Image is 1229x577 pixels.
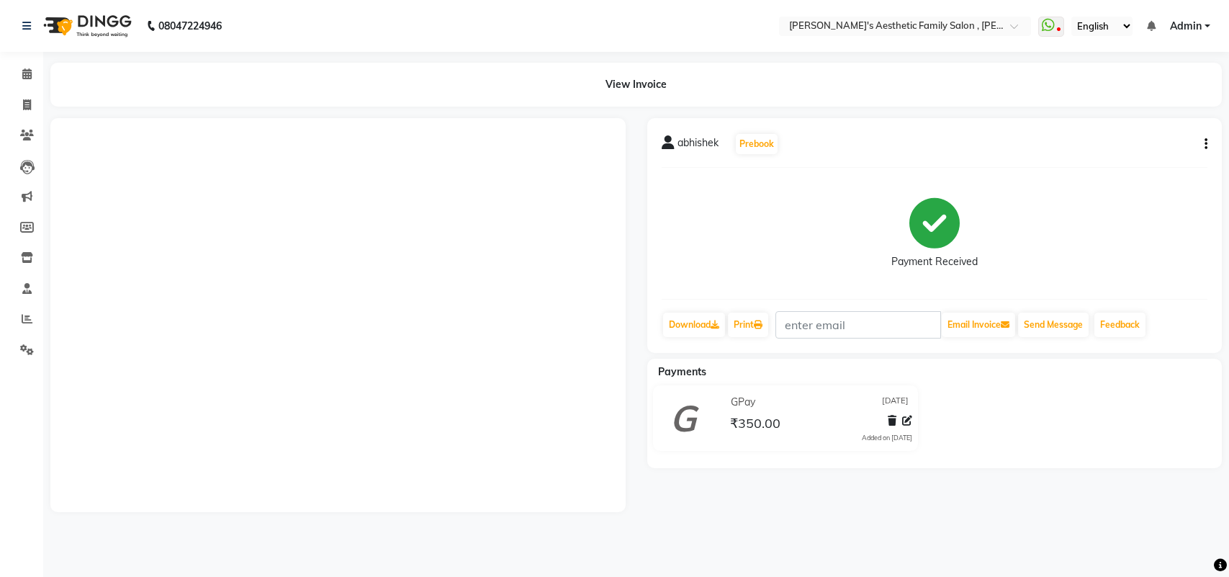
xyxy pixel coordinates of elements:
[158,6,222,46] b: 08047224946
[677,135,719,156] span: abhishek
[730,415,780,435] span: ₹350.00
[1170,19,1202,34] span: Admin
[882,395,909,410] span: [DATE]
[775,311,941,339] input: enter email
[862,433,912,443] div: Added on [DATE]
[731,395,755,410] span: GPay
[1018,313,1089,337] button: Send Message
[728,313,768,337] a: Print
[658,365,706,378] span: Payments
[891,254,978,269] div: Payment Received
[37,6,135,46] img: logo
[736,134,778,154] button: Prebook
[942,313,1015,337] button: Email Invoice
[50,63,1222,107] div: View Invoice
[663,313,725,337] a: Download
[1094,313,1145,337] a: Feedback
